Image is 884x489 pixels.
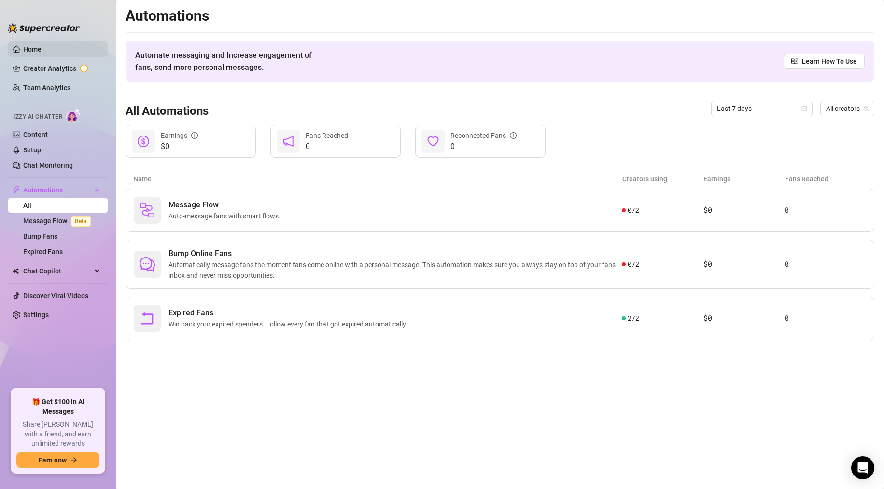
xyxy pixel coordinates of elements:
button: Earn nowarrow-right [16,452,99,468]
a: Home [23,45,42,53]
a: Content [23,131,48,138]
article: 0 [785,258,866,270]
span: thunderbolt [13,186,20,194]
span: Automations [23,182,92,198]
span: 0 / 2 [628,205,639,216]
a: Chat Monitoring [23,162,73,169]
span: Automate messaging and Increase engagement of fans, send more personal messages. [135,49,321,73]
span: info-circle [510,132,517,139]
span: Expired Fans [168,307,411,319]
span: Learn How To Use [802,56,857,67]
span: All creators [826,101,869,116]
a: Bump Fans [23,232,57,240]
a: Discover Viral Videos [23,292,88,299]
img: logo-BBDzfeDw.svg [8,23,80,33]
article: $0 [703,204,785,216]
a: Creator Analytics exclamation-circle [23,61,100,76]
span: rollback [140,311,155,326]
span: Chat Copilot [23,263,92,279]
article: $0 [703,258,785,270]
a: Expired Fans [23,248,63,256]
h3: All Automations [126,104,209,119]
span: comment [140,257,155,272]
div: Open Intercom Messenger [851,456,874,479]
span: team [863,106,869,111]
img: AI Chatter [66,109,81,122]
span: read [791,58,798,65]
a: Team Analytics [23,84,70,92]
span: dollar [138,136,149,147]
span: arrow-right [70,457,77,463]
span: $0 [161,141,198,152]
span: Share [PERSON_NAME] with a friend, and earn unlimited rewards [16,420,99,448]
span: info-circle [191,132,198,139]
article: Creators using [622,174,704,184]
span: Last 7 days [717,101,807,116]
span: notification [282,136,294,147]
a: Setup [23,146,41,154]
span: Automatically message fans the moment fans come online with a personal message. This automation m... [168,259,622,281]
article: 0 [785,204,866,216]
span: Bump Online Fans [168,248,622,259]
span: heart [427,136,439,147]
span: 0 [306,141,348,152]
span: Beta [71,216,91,227]
span: Message Flow [168,199,284,211]
a: Learn How To Use [784,54,865,69]
h2: Automations [126,7,874,25]
div: Earnings [161,130,198,141]
span: Auto-message fans with smart flows. [168,211,284,221]
span: Fans Reached [306,132,348,139]
span: 2 / 2 [628,313,639,324]
span: 0 / 2 [628,259,639,270]
span: 🎁 Get $100 in AI Messages [16,397,99,416]
article: Fans Reached [785,174,867,184]
article: Name [133,174,622,184]
span: Earn now [39,456,67,464]
article: 0 [785,312,866,324]
a: All [23,202,31,209]
span: Izzy AI Chatter [14,112,62,122]
a: Message FlowBeta [23,217,95,225]
img: Chat Copilot [13,268,19,274]
span: 0 [450,141,517,152]
span: calendar [801,106,807,111]
span: Win back your expired spenders. Follow every fan that got expired automatically. [168,319,411,329]
div: Reconnected Fans [450,130,517,141]
a: Settings [23,311,49,319]
article: $0 [703,312,785,324]
img: svg%3e [140,203,155,218]
article: Earnings [703,174,785,184]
